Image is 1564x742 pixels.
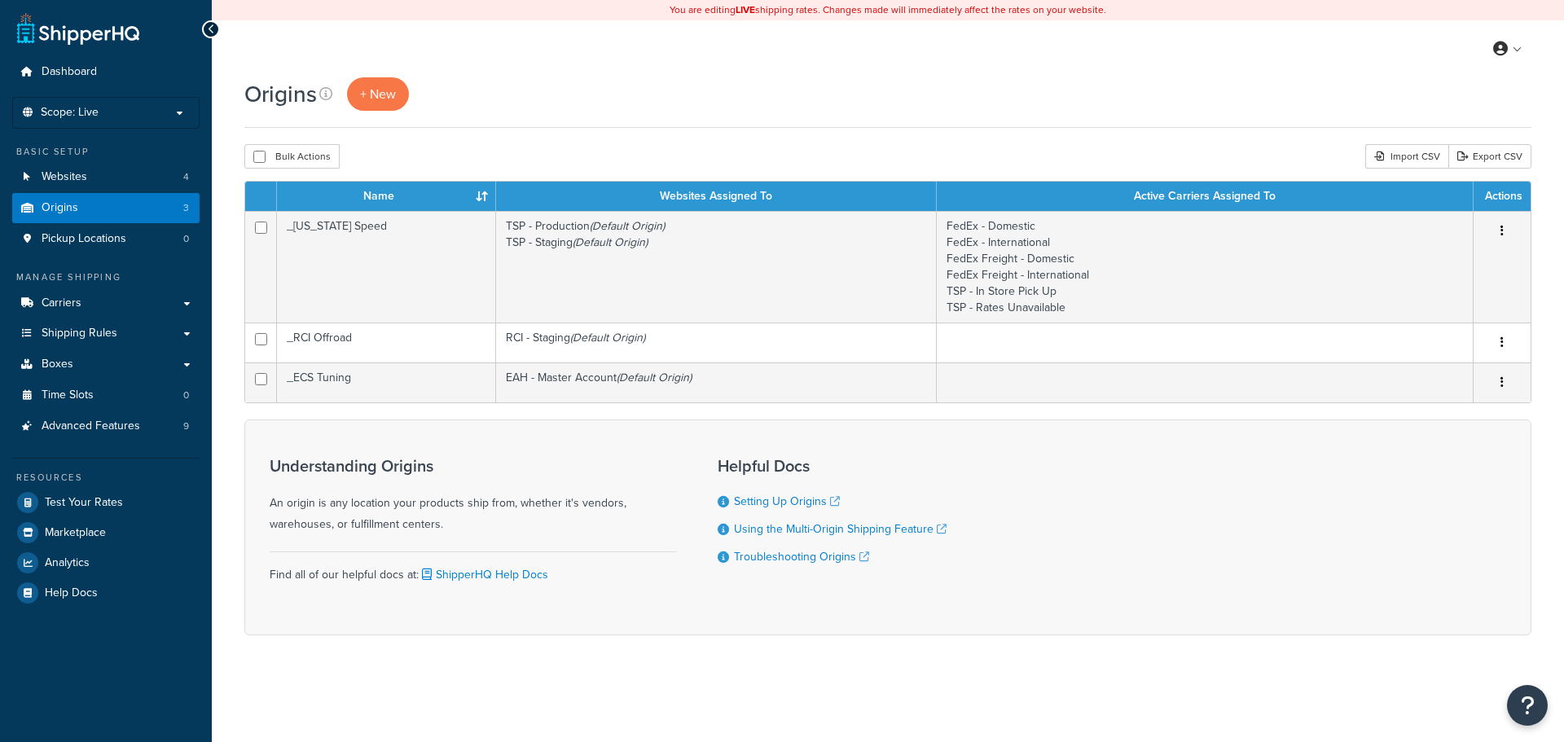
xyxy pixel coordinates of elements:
[183,232,189,246] span: 0
[937,182,1474,211] th: Active Carriers Assigned To
[496,182,937,211] th: Websites Assigned To
[12,380,200,411] li: Time Slots
[1365,144,1448,169] div: Import CSV
[12,270,200,284] div: Manage Shipping
[12,578,200,608] a: Help Docs
[42,232,126,246] span: Pickup Locations
[419,566,548,583] a: ShipperHQ Help Docs
[42,389,94,402] span: Time Slots
[12,488,200,517] a: Test Your Rates
[736,2,755,17] b: LIVE
[937,211,1474,323] td: FedEx - Domestic FedEx - International FedEx Freight - Domestic FedEx Freight - International TSP...
[277,182,496,211] th: Name : activate to sort column ascending
[1507,685,1548,726] button: Open Resource Center
[496,323,937,362] td: RCI - Staging
[12,57,200,87] a: Dashboard
[45,526,106,540] span: Marketplace
[12,162,200,192] li: Websites
[12,471,200,485] div: Resources
[270,457,677,475] h3: Understanding Origins
[41,106,99,120] span: Scope: Live
[1448,144,1531,169] a: Export CSV
[42,201,78,215] span: Origins
[734,493,840,510] a: Setting Up Origins
[183,170,189,184] span: 4
[277,211,496,323] td: _[US_STATE] Speed
[570,329,645,346] i: (Default Origin)
[45,556,90,570] span: Analytics
[244,78,317,110] h1: Origins
[718,457,947,475] h3: Helpful Docs
[734,520,947,538] a: Using the Multi-Origin Shipping Feature
[12,193,200,223] a: Origins 3
[12,548,200,577] a: Analytics
[270,551,677,586] div: Find all of our helpful docs at:
[12,318,200,349] a: Shipping Rules
[45,496,123,510] span: Test Your Rates
[42,327,117,340] span: Shipping Rules
[45,586,98,600] span: Help Docs
[12,145,200,159] div: Basic Setup
[183,419,189,433] span: 9
[42,296,81,310] span: Carriers
[496,362,937,402] td: EAH - Master Account
[42,358,73,371] span: Boxes
[12,162,200,192] a: Websites 4
[590,217,665,235] i: (Default Origin)
[277,323,496,362] td: _RCI Offroad
[12,224,200,254] li: Pickup Locations
[496,211,937,323] td: TSP - Production TSP - Staging
[12,288,200,318] a: Carriers
[347,77,409,111] a: + New
[12,380,200,411] a: Time Slots 0
[270,457,677,535] div: An origin is any location your products ship from, whether it's vendors, warehouses, or fulfillme...
[12,193,200,223] li: Origins
[183,389,189,402] span: 0
[12,224,200,254] a: Pickup Locations 0
[244,144,340,169] button: Bulk Actions
[360,85,396,103] span: + New
[734,548,869,565] a: Troubleshooting Origins
[1474,182,1531,211] th: Actions
[617,369,692,386] i: (Default Origin)
[183,201,189,215] span: 3
[277,362,496,402] td: _ECS Tuning
[17,12,139,45] a: ShipperHQ Home
[573,234,648,251] i: (Default Origin)
[12,518,200,547] a: Marketplace
[42,419,140,433] span: Advanced Features
[42,65,97,79] span: Dashboard
[42,170,87,184] span: Websites
[12,411,200,441] li: Advanced Features
[12,349,200,380] a: Boxes
[12,411,200,441] a: Advanced Features 9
